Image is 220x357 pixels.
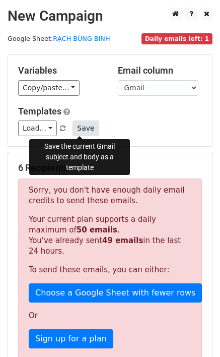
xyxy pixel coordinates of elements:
p: To send these emails, you can either: [29,265,191,275]
h5: Email column [118,65,202,76]
button: Save [72,121,99,136]
p: Sorry, you don't have enough daily email credits to send these emails. [29,185,191,206]
strong: 50 emails [77,225,117,234]
small: Google Sheet: [8,35,110,42]
a: Load... [18,121,57,136]
a: Choose a Google Sheet with fewer rows [29,283,202,303]
h5: 6 Recipients [18,162,202,173]
a: Templates [18,106,61,116]
span: Daily emails left: 1 [141,33,212,44]
h2: New Campaign [8,8,212,25]
p: Your current plan supports a daily maximum of . You've already sent in the last 24 hours. [29,214,191,257]
iframe: Chat Widget [170,309,220,357]
strong: 49 emails [102,236,143,245]
h5: Variables [18,65,103,76]
a: Copy/paste... [18,80,80,96]
div: Tiện ích trò chuyện [170,309,220,357]
p: Or [29,311,191,321]
a: Sign up for a plan [29,329,113,348]
div: Save the current Gmail subject and body as a template [29,139,130,175]
a: Daily emails left: 1 [141,35,212,42]
a: RẠCH BÙNG BINH [53,35,110,42]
